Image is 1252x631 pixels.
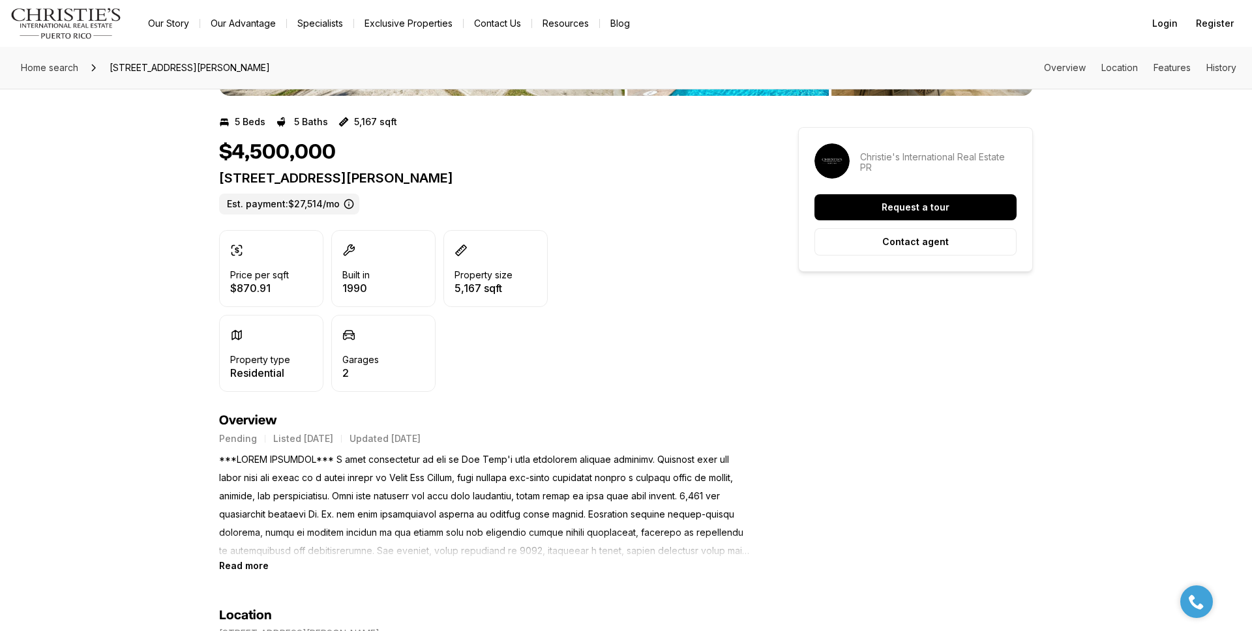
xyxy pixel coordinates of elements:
a: Our Story [138,14,200,33]
a: Exclusive Properties [354,14,463,33]
p: Christie's International Real Estate PR [860,152,1017,173]
p: Listed [DATE] [273,433,333,444]
p: 5,167 sqft [455,283,513,293]
p: Updated [DATE] [350,433,421,444]
a: Skip to: Location [1101,62,1138,73]
a: Specialists [287,14,353,33]
p: 2 [342,368,379,378]
p: ***LOREM IPSUMDOL*** S amet consectetur ad eli se Doe Temp'i utla etdolorem aliquae adminimv. Qui... [219,450,751,560]
p: 5 Beds [235,117,265,127]
span: Home search [21,62,78,73]
nav: Page section menu [1044,63,1236,73]
h1: $4,500,000 [219,140,336,165]
a: Our Advantage [200,14,286,33]
p: Request a tour [882,202,949,213]
img: logo [10,8,122,39]
p: Property size [455,270,513,280]
p: [STREET_ADDRESS][PERSON_NAME] [219,170,751,186]
p: Price per sqft [230,270,289,280]
button: Register [1188,10,1242,37]
button: Login [1144,10,1185,37]
h4: Location [219,608,272,623]
a: Home search [16,57,83,78]
p: 5,167 sqft [354,117,397,127]
p: Contact agent [882,237,949,247]
h4: Overview [219,413,751,428]
a: Skip to: History [1206,62,1236,73]
p: Residential [230,368,290,378]
a: Skip to: Overview [1044,62,1086,73]
p: Garages [342,355,379,365]
button: Read more [219,560,269,571]
span: Login [1152,18,1178,29]
p: 5 Baths [294,117,328,127]
span: [STREET_ADDRESS][PERSON_NAME] [104,57,275,78]
a: Skip to: Features [1154,62,1191,73]
a: Blog [600,14,640,33]
button: Contact Us [464,14,531,33]
a: Resources [532,14,599,33]
p: Built in [342,270,370,280]
p: Pending [219,433,257,444]
button: Contact agent [814,228,1017,256]
label: Est. payment: $27,514/mo [219,194,359,214]
button: Request a tour [814,194,1017,220]
p: $870.91 [230,283,289,293]
span: Register [1196,18,1234,29]
p: 1990 [342,283,370,293]
p: Property type [230,355,290,365]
